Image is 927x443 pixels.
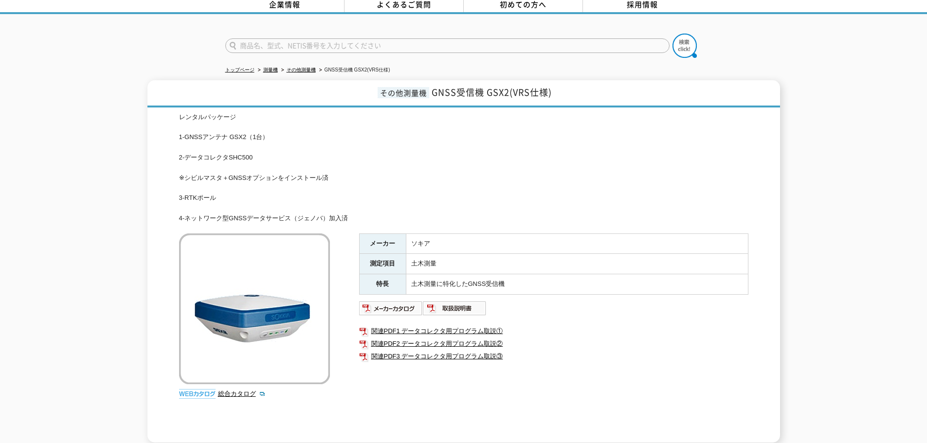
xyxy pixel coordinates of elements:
img: webカタログ [179,389,216,399]
a: 関連PDF2 データコレクタ用プログラム取説② [359,337,748,350]
li: GNSS受信機 GSX2(VRS仕様) [317,65,390,75]
a: 関連PDF1 データコレクタ用プログラム取説① [359,325,748,337]
td: 土木測量 [406,254,748,274]
a: メーカーカタログ [359,307,423,314]
input: 商品名、型式、NETIS番号を入力してください [225,38,670,53]
a: その他測量機 [287,67,316,72]
span: その他測量機 [378,87,429,98]
td: ソキア [406,233,748,254]
img: 取扱説明書 [423,301,487,316]
a: トップページ [225,67,254,72]
a: 総合カタログ [218,390,266,397]
td: 土木測量に特化したGNSS受信機 [406,274,748,295]
th: メーカー [359,233,406,254]
th: 特長 [359,274,406,295]
span: GNSS受信機 GSX2(VRS仕様) [432,86,552,99]
div: レンタルパッケージ 1-GNSSアンテナ GSX2（1台） 2-データコレクタSHC500 ※シビルマスタ＋GNSSオプションをインストール済 3-RTKポール 4-ネットワーク型GNSSデータ... [179,112,748,224]
a: 取扱説明書 [423,307,487,314]
img: GNSS受信機 GSX2(VRS仕様) [179,233,330,384]
a: 測量機 [263,67,278,72]
th: 測定項目 [359,254,406,274]
img: メーカーカタログ [359,301,423,316]
img: btn_search.png [673,34,697,58]
a: 関連PDF3 データコレクタ用プログラム取説③ [359,350,748,363]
